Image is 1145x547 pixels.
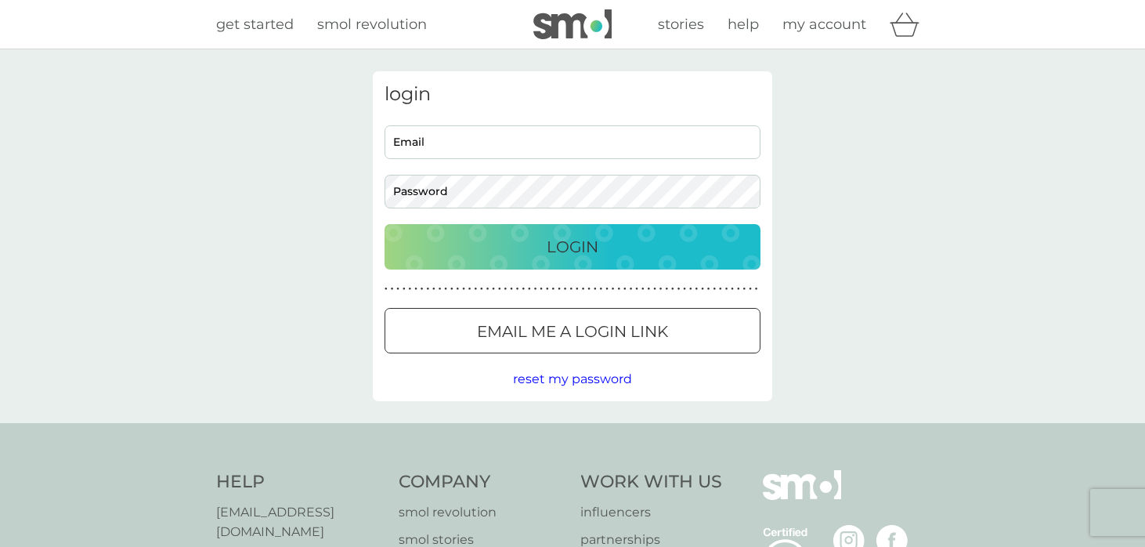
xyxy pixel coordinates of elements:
p: ● [612,285,615,293]
button: Login [385,224,760,270]
p: ● [719,285,722,293]
p: ● [648,285,651,293]
p: ● [653,285,656,293]
p: ● [605,285,609,293]
p: ● [462,285,465,293]
a: smol revolution [399,502,565,523]
p: ● [564,285,567,293]
h3: login [385,83,760,106]
p: ● [671,285,674,293]
p: ● [582,285,585,293]
p: ● [468,285,471,293]
p: ● [635,285,638,293]
p: ● [396,285,399,293]
p: ● [546,285,549,293]
p: ● [450,285,453,293]
p: ● [707,285,710,293]
p: ● [528,285,531,293]
button: Email me a login link [385,308,760,353]
span: stories [658,16,704,33]
h4: Company [399,470,565,494]
p: ● [510,285,513,293]
p: ● [600,285,603,293]
p: ● [409,285,412,293]
p: ● [594,285,597,293]
span: smol revolution [317,16,427,33]
p: ● [534,285,537,293]
p: ● [522,285,525,293]
p: ● [617,285,620,293]
a: [EMAIL_ADDRESS][DOMAIN_NAME] [216,502,383,542]
span: my account [782,16,866,33]
p: ● [725,285,728,293]
h4: Work With Us [580,470,722,494]
p: ● [414,285,417,293]
p: ● [576,285,579,293]
p: ● [432,285,435,293]
p: ● [569,285,572,293]
span: reset my password [513,371,632,386]
p: ● [713,285,716,293]
a: influencers [580,502,722,523]
p: ● [421,285,424,293]
p: ● [587,285,591,293]
p: ● [540,285,543,293]
p: ● [659,285,663,293]
p: ● [641,285,645,293]
p: ● [737,285,740,293]
p: ● [749,285,752,293]
a: get started [216,13,294,36]
p: ● [701,285,704,293]
p: ● [403,285,406,293]
span: help [728,16,759,33]
p: ● [504,285,507,293]
span: get started [216,16,294,33]
p: ● [695,285,699,293]
p: ● [683,285,686,293]
p: ● [391,285,394,293]
p: ● [492,285,495,293]
p: ● [498,285,501,293]
p: ● [486,285,489,293]
a: smol revolution [317,13,427,36]
p: ● [558,285,561,293]
p: ● [665,285,668,293]
p: ● [516,285,519,293]
img: smol [533,9,612,39]
p: ● [677,285,681,293]
h4: Help [216,470,383,494]
p: ● [385,285,388,293]
div: basket [890,9,929,40]
p: ● [743,285,746,293]
p: ● [426,285,429,293]
p: ● [623,285,627,293]
p: ● [439,285,442,293]
p: ● [474,285,477,293]
p: ● [444,285,447,293]
p: ● [755,285,758,293]
p: ● [552,285,555,293]
p: ● [731,285,734,293]
p: ● [480,285,483,293]
a: stories [658,13,704,36]
p: Login [547,234,598,259]
button: reset my password [513,369,632,389]
img: smol [763,470,841,523]
p: Email me a login link [477,319,668,344]
a: help [728,13,759,36]
a: my account [782,13,866,36]
p: ● [630,285,633,293]
p: ● [457,285,460,293]
p: ● [689,285,692,293]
